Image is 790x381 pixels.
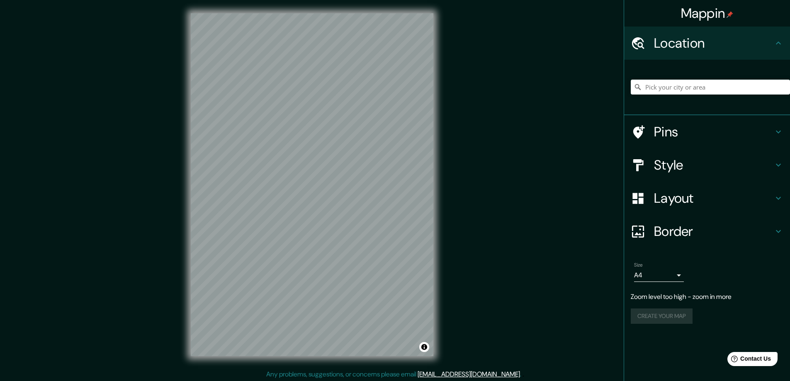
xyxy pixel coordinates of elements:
div: Border [624,215,790,248]
h4: Layout [654,190,773,206]
label: Size [634,262,643,269]
a: [EMAIL_ADDRESS][DOMAIN_NAME] [418,370,520,379]
button: Toggle attribution [419,342,429,352]
h4: Mappin [681,5,734,22]
div: Layout [624,182,790,215]
h4: Border [654,223,773,240]
p: Any problems, suggestions, or concerns please email . [266,369,521,379]
h4: Location [654,35,773,51]
div: . [521,369,523,379]
div: A4 [634,269,684,282]
h4: Style [654,157,773,173]
input: Pick your city or area [631,80,790,95]
canvas: Map [191,13,433,356]
div: . [523,369,524,379]
iframe: Help widget launcher [716,349,781,372]
div: Style [624,148,790,182]
div: Location [624,27,790,60]
h4: Pins [654,124,773,140]
img: pin-icon.png [727,11,733,18]
p: Zoom level too high - zoom in more [631,292,783,302]
div: Pins [624,115,790,148]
